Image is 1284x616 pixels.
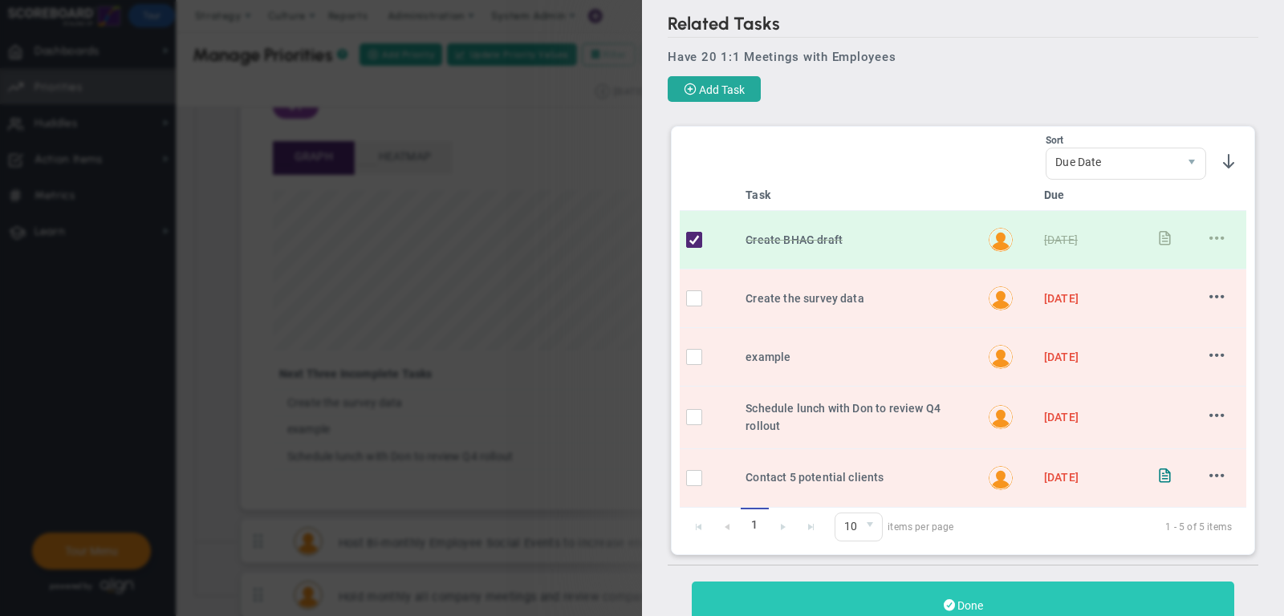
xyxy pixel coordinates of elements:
[1044,292,1079,305] span: [DATE]
[668,76,761,102] button: Add Task
[699,83,745,96] span: Add Task
[989,228,1013,252] img: Hannah Dogru
[1044,411,1079,423] span: [DATE]
[989,405,1013,429] img: Hannah Dogru
[835,513,954,541] span: items per page
[668,13,1258,38] h2: Related Tasks
[1038,180,1127,211] th: Due
[859,513,882,541] span: select
[746,290,971,307] div: Create the survey data
[957,599,983,612] span: Done
[741,508,769,542] span: 1
[746,468,971,486] div: Contact 5 potential clients
[835,513,883,541] span: 0
[746,399,971,436] div: Schedule lunch with Don to review Q4 rollout
[746,231,971,249] div: Create BHAG draft
[1046,135,1206,146] div: Sort
[973,517,1232,537] span: 1 - 5 of 5 items
[746,348,971,366] div: example
[739,180,977,211] th: Task
[1178,148,1205,179] span: select
[989,466,1013,490] img: Hannah Dogru
[989,286,1013,310] img: Hannah Dogru
[989,345,1013,369] img: 210178.Person.photo
[668,50,896,64] span: Have 20 1:1 Meetings with Employees
[1044,351,1079,363] span: [DATE]
[1044,471,1079,484] span: [DATE]
[835,513,859,541] span: 10
[1046,148,1178,176] span: Due Date
[1044,233,1078,246] span: [DATE]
